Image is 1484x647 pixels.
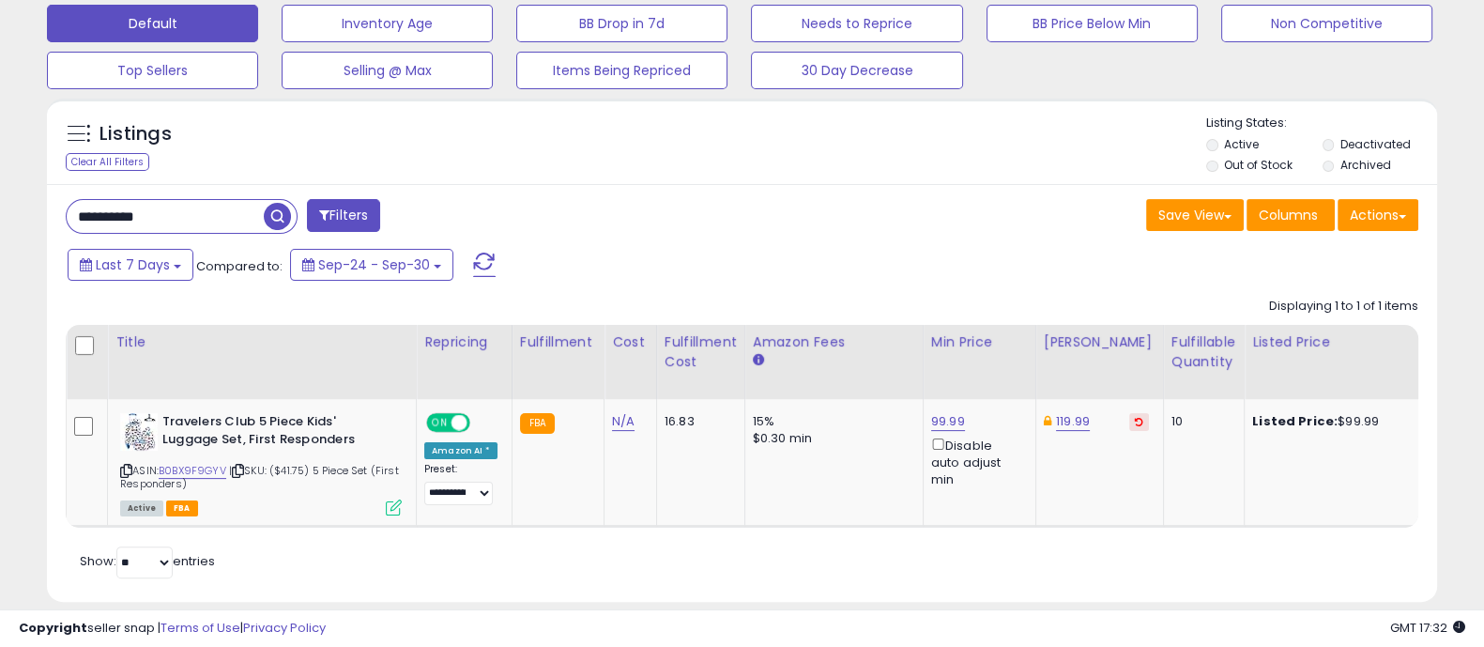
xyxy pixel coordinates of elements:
[612,412,635,431] a: N/A
[243,619,326,637] a: Privacy Policy
[115,332,408,352] div: Title
[307,199,380,232] button: Filters
[120,413,402,514] div: ASIN:
[1339,157,1390,173] label: Archived
[318,255,430,274] span: Sep-24 - Sep-30
[516,52,727,89] button: Items Being Repriced
[931,412,965,431] a: 99.99
[196,257,283,275] span: Compared to:
[753,430,909,447] div: $0.30 min
[96,255,170,274] span: Last 7 Days
[1224,157,1293,173] label: Out of Stock
[1390,619,1465,637] span: 2025-10-8 17:32 GMT
[282,5,493,42] button: Inventory Age
[120,463,399,491] span: | SKU: ($41.75) 5 Piece Set (First Responders)
[424,442,497,459] div: Amazon AI *
[1247,199,1335,231] button: Columns
[1338,199,1418,231] button: Actions
[751,52,962,89] button: 30 Day Decrease
[282,52,493,89] button: Selling @ Max
[1171,413,1230,430] div: 10
[1221,5,1432,42] button: Non Competitive
[1252,413,1408,430] div: $99.99
[987,5,1198,42] button: BB Price Below Min
[68,249,193,281] button: Last 7 Days
[1224,136,1259,152] label: Active
[665,332,737,372] div: Fulfillment Cost
[520,413,555,434] small: FBA
[120,501,163,516] span: All listings currently available for purchase on Amazon
[1252,332,1415,352] div: Listed Price
[428,415,451,431] span: ON
[19,620,326,638] div: seller snap | |
[1259,206,1318,224] span: Columns
[1252,412,1338,430] b: Listed Price:
[931,435,1021,488] div: Disable auto adjust min
[120,413,158,451] img: 51Ld2vYGDUL._SL40_.jpg
[612,332,649,352] div: Cost
[1171,332,1236,372] div: Fulfillable Quantity
[159,463,226,479] a: B0BX9F9GYV
[290,249,453,281] button: Sep-24 - Sep-30
[19,619,87,637] strong: Copyright
[424,332,504,352] div: Repricing
[753,332,915,352] div: Amazon Fees
[47,52,258,89] button: Top Sellers
[467,415,497,431] span: OFF
[424,463,497,504] div: Preset:
[516,5,727,42] button: BB Drop in 7d
[751,5,962,42] button: Needs to Reprice
[753,352,764,369] small: Amazon Fees.
[1146,199,1244,231] button: Save View
[931,332,1028,352] div: Min Price
[1339,136,1410,152] label: Deactivated
[520,332,596,352] div: Fulfillment
[47,5,258,42] button: Default
[99,121,172,147] h5: Listings
[166,501,198,516] span: FBA
[665,413,730,430] div: 16.83
[1044,332,1155,352] div: [PERSON_NAME]
[162,413,390,453] b: Travelers Club 5 Piece Kids' Luggage Set, First Responders
[1206,115,1437,132] p: Listing States:
[1056,412,1090,431] a: 119.99
[161,619,240,637] a: Terms of Use
[753,413,909,430] div: 15%
[80,552,215,570] span: Show: entries
[1269,298,1418,316] div: Displaying 1 to 1 of 1 items
[66,153,149,171] div: Clear All Filters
